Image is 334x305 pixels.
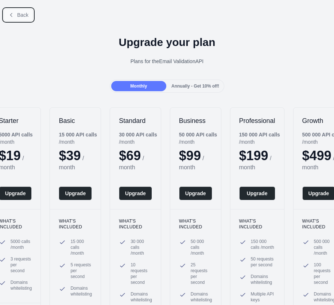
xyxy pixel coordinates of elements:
[191,262,212,285] span: 25 requests per second
[70,262,92,279] span: 5 requests per second
[251,291,275,303] span: Multiple API keys
[251,274,275,285] span: Domains whitelisting
[191,291,212,303] span: Domains whitelisting
[131,291,152,303] span: Domains whitelisting
[70,285,92,297] span: Domains whitelisting
[131,262,152,285] span: 10 requests per second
